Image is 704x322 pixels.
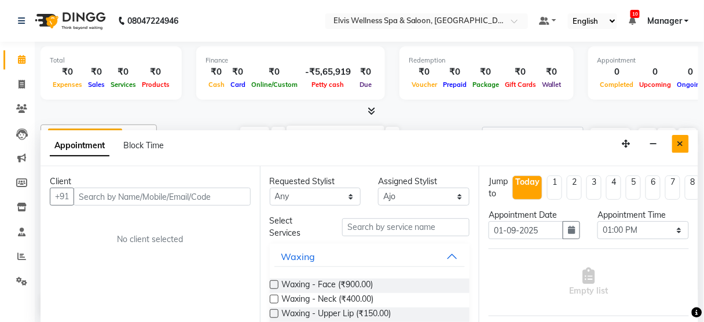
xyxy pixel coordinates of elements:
span: +10 [124,129,147,138]
div: Select Services [261,215,333,239]
span: Appointment [50,136,109,156]
div: ₹0 [539,65,564,79]
div: Finance [206,56,376,65]
div: ₹0 [108,65,139,79]
li: 3 [586,175,602,200]
li: 7 [665,175,680,200]
div: No client selected [78,233,223,246]
span: Block Time [123,140,164,151]
li: 2 [567,175,582,200]
div: ₹0 [139,65,173,79]
div: Assigned Stylist [378,175,470,188]
span: Wallet [539,80,564,89]
div: Today [515,176,540,188]
span: 10 [630,10,640,18]
img: logo [30,5,109,37]
div: 0 [597,65,637,79]
li: 5 [626,175,641,200]
span: Expenses [50,80,85,89]
a: x [113,130,119,139]
a: 10 [629,16,636,26]
div: Appointment Time [597,209,689,221]
div: ₹0 [85,65,108,79]
div: Total [50,56,173,65]
span: Services [108,80,139,89]
button: +91 [50,188,74,206]
input: Search by Name/Mobile/Email/Code [74,188,251,206]
span: Waxing - Upper Lip (₹150.00) [282,308,391,322]
span: Prepaid [440,80,470,89]
span: Today [240,127,269,145]
li: 6 [646,175,661,200]
span: Waxing - Neck (₹400.00) [282,293,374,308]
div: ₹0 [248,65,300,79]
div: ₹0 [470,65,502,79]
span: Manager [647,15,682,27]
li: 8 [685,175,700,200]
button: Waxing [274,246,465,267]
div: Appointment Date [489,209,580,221]
div: Waxing [281,250,316,264]
div: ₹0 [355,65,376,79]
span: Products [139,80,173,89]
span: Upcoming [637,80,674,89]
b: 08047224946 [127,5,178,37]
span: [PERSON_NAME] [52,130,113,139]
span: Card [228,80,248,89]
span: Online/Custom [248,80,300,89]
div: Redemption [409,56,564,65]
input: 2025-09-01 [322,127,380,145]
div: ₹0 [206,65,228,79]
div: ₹0 [440,65,470,79]
input: Search Appointment [482,127,584,145]
input: Search by service name [342,218,470,236]
span: Package [470,80,502,89]
li: 1 [547,175,562,200]
div: ₹0 [502,65,539,79]
span: Due [357,80,375,89]
div: -₹5,65,919 [300,65,355,79]
span: Completed [597,80,637,89]
span: Cash [206,80,228,89]
div: ₹0 [228,65,248,79]
span: Sales [85,80,108,89]
div: ₹0 [409,65,440,79]
span: Waxing - Face (₹900.00) [282,279,373,293]
div: Jump to [489,175,508,200]
input: yyyy-mm-dd [489,221,563,239]
div: 0 [637,65,674,79]
div: Client [50,175,251,188]
li: 4 [606,175,621,200]
span: Voucher [409,80,440,89]
div: ₹0 [50,65,85,79]
span: Gift Cards [502,80,539,89]
button: ADD NEW [591,128,630,144]
span: Empty list [570,268,608,297]
span: Petty cash [309,80,347,89]
button: Close [672,135,689,153]
div: Requested Stylist [270,175,361,188]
